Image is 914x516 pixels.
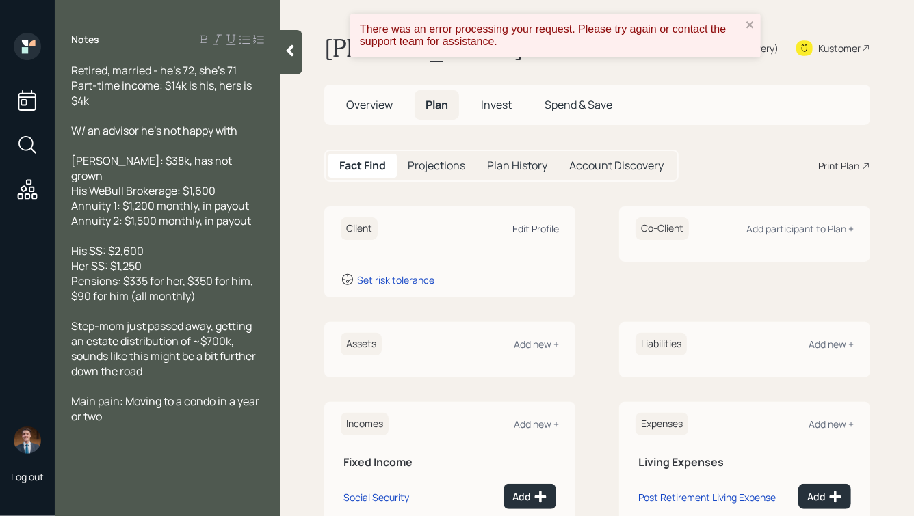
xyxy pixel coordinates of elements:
h1: [PERSON_NAME] [324,33,523,63]
h5: Living Expenses [638,456,851,469]
div: Add new + [809,418,854,431]
div: Add [512,490,547,504]
button: Add [504,484,556,509]
span: Invest [481,97,512,112]
div: Add new + [514,418,559,431]
button: close [746,19,755,32]
span: W/ an advisor he's not happy with [71,123,237,138]
span: [PERSON_NAME]: $38k, has not grown His WeBull Brokerage: $1,600 Annuity 1: $1,200 monthly, in pay... [71,153,251,228]
span: Spend & Save [545,97,612,112]
h5: Fact Find [339,159,386,172]
h6: Assets [341,333,382,355]
h6: Co-Client [636,217,689,240]
div: Add participant to Plan + [746,222,854,235]
div: Set risk tolerance [357,273,434,286]
h6: Client [341,217,378,240]
span: Overview [346,97,393,112]
div: Edit Profile [512,222,559,235]
h5: Fixed Income [343,456,556,469]
h6: Expenses [636,413,688,435]
div: Post Retirement Living Expense [638,491,776,504]
span: Step-mom just passed away, getting an estate distribution of ~$700k, sounds like this might be a ... [71,318,258,379]
span: Plan [426,97,448,112]
span: His SS: $2,600 Her SS: $1,250 Pensions: $335 for her, $350 for him, $90 for him (all monthly) [71,243,255,303]
div: Social Security [343,491,409,504]
div: Add [807,490,842,504]
img: hunter_neumayer.jpg [14,426,41,454]
div: Print Plan [818,159,859,173]
div: Kustomer [818,41,861,55]
div: There was an error processing your request. Please try again or contact the support team for assi... [360,23,742,48]
h5: Account Discovery [569,159,664,172]
div: Add new + [809,338,854,351]
h6: Liabilities [636,333,687,355]
h5: Plan History [487,159,547,172]
button: Add [798,484,851,509]
div: Add new + [514,338,559,351]
span: Main pain: Moving to a condo in a year or two [71,394,261,424]
span: Retired, married - he's 72, she's 71 Part-time income: $14k is his, hers is $4k [71,63,254,108]
h6: Incomes [341,413,389,435]
label: Notes [71,33,99,46]
h5: Projections [408,159,465,172]
div: Log out [11,470,44,483]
